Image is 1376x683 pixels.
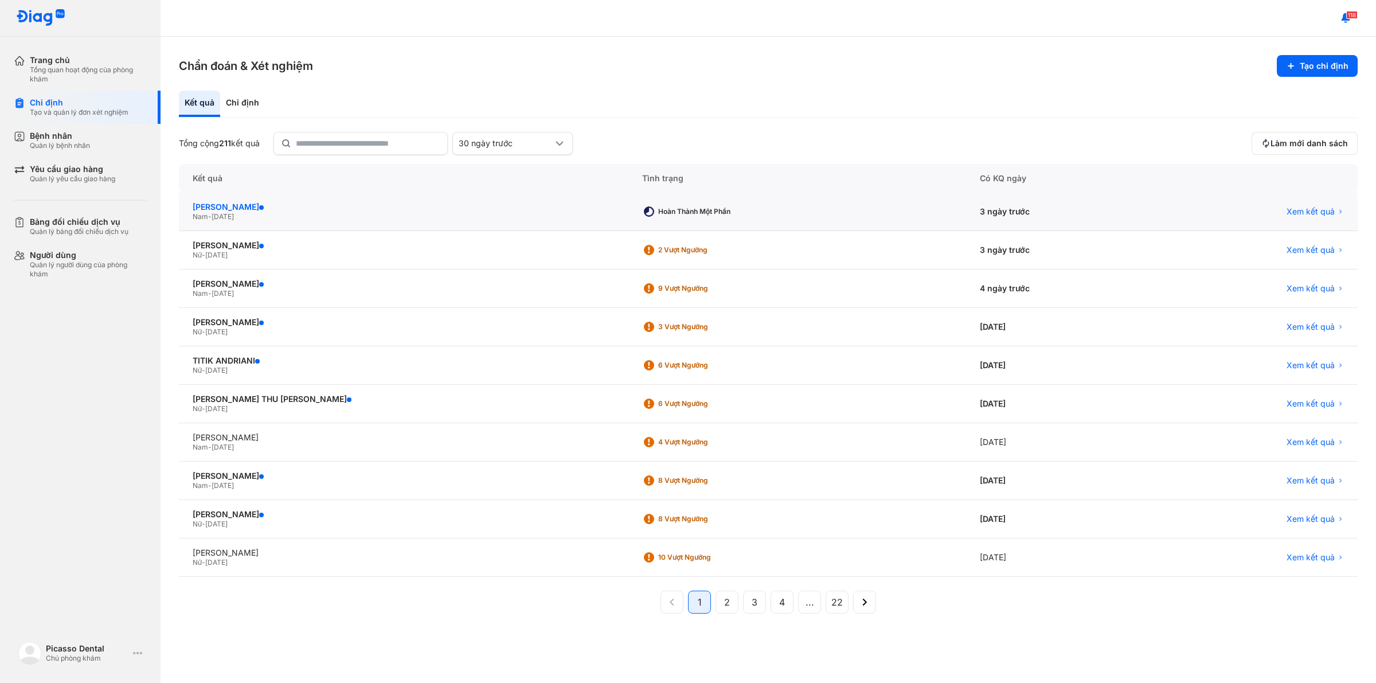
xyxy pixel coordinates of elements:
[193,279,615,289] div: [PERSON_NAME]
[1287,399,1335,409] span: Xem kết quả
[30,55,147,65] div: Trang chủ
[193,432,615,443] div: [PERSON_NAME]
[966,308,1153,346] div: [DATE]
[1287,283,1335,294] span: Xem kết quả
[1287,322,1335,332] span: Xem kết quả
[202,404,205,413] span: -
[208,443,212,451] span: -
[831,595,843,609] span: 22
[698,595,702,609] span: 1
[658,476,750,485] div: 8 Vượt ngưỡng
[1287,360,1335,370] span: Xem kết quả
[30,131,90,141] div: Bệnh nhân
[688,591,711,614] button: 1
[193,404,202,413] span: Nữ
[1346,11,1358,19] span: 118
[193,356,615,366] div: TITIK ANDRIANI
[966,385,1153,423] div: [DATE]
[179,138,260,149] div: Tổng cộng kết quả
[46,654,128,663] div: Chủ phòng khám
[202,520,205,528] span: -
[208,212,212,221] span: -
[202,251,205,259] span: -
[212,289,234,298] span: [DATE]
[193,327,202,336] span: Nữ
[193,520,202,528] span: Nữ
[658,361,750,370] div: 6 Vượt ngưỡng
[193,471,615,481] div: [PERSON_NAME]
[208,289,212,298] span: -
[779,595,785,609] span: 4
[1287,437,1335,447] span: Xem kết quả
[212,481,234,490] span: [DATE]
[1287,245,1335,255] span: Xem kết quả
[193,548,615,558] div: [PERSON_NAME]
[658,322,750,331] div: 3 Vượt ngưỡng
[219,138,231,148] span: 211
[30,227,128,236] div: Quản lý bảng đối chiếu dịch vụ
[806,595,814,609] span: ...
[724,595,730,609] span: 2
[658,399,750,408] div: 6 Vượt ngưỡng
[202,366,205,374] span: -
[205,520,228,528] span: [DATE]
[193,509,615,520] div: [PERSON_NAME]
[658,553,750,562] div: 10 Vượt ngưỡng
[658,207,750,216] div: Hoàn thành một phần
[716,591,738,614] button: 2
[193,289,208,298] span: Nam
[628,164,966,193] div: Tình trạng
[1271,138,1348,149] span: Làm mới danh sách
[193,202,615,212] div: [PERSON_NAME]
[205,251,228,259] span: [DATE]
[212,443,234,451] span: [DATE]
[193,443,208,451] span: Nam
[46,643,128,654] div: Picasso Dental
[205,327,228,336] span: [DATE]
[193,366,202,374] span: Nữ
[771,591,793,614] button: 4
[30,108,128,117] div: Tạo và quản lý đơn xét nghiệm
[208,481,212,490] span: -
[1287,552,1335,563] span: Xem kết quả
[1277,55,1358,77] button: Tạo chỉ định
[193,394,615,404] div: [PERSON_NAME] THU [PERSON_NAME]
[752,595,757,609] span: 3
[658,284,750,293] div: 9 Vượt ngưỡng
[205,366,228,374] span: [DATE]
[1287,475,1335,486] span: Xem kết quả
[205,558,228,567] span: [DATE]
[179,164,628,193] div: Kết quả
[966,500,1153,538] div: [DATE]
[966,270,1153,308] div: 4 ngày trước
[202,558,205,567] span: -
[966,462,1153,500] div: [DATE]
[193,558,202,567] span: Nữ
[30,250,147,260] div: Người dùng
[30,97,128,108] div: Chỉ định
[658,514,750,524] div: 8 Vượt ngưỡng
[459,138,553,149] div: 30 ngày trước
[193,212,208,221] span: Nam
[16,9,65,27] img: logo
[30,174,115,184] div: Quản lý yêu cầu giao hàng
[179,91,220,117] div: Kết quả
[193,240,615,251] div: [PERSON_NAME]
[966,423,1153,462] div: [DATE]
[193,481,208,490] span: Nam
[966,231,1153,270] div: 3 ngày trước
[179,58,313,74] h3: Chẩn đoán & Xét nghiệm
[966,164,1153,193] div: Có KQ ngày
[220,91,265,117] div: Chỉ định
[743,591,766,614] button: 3
[798,591,821,614] button: ...
[966,193,1153,231] div: 3 ngày trước
[30,260,147,279] div: Quản lý người dùng của phòng khám
[30,217,128,227] div: Bảng đối chiếu dịch vụ
[966,538,1153,577] div: [DATE]
[658,245,750,255] div: 2 Vượt ngưỡng
[193,251,202,259] span: Nữ
[1287,206,1335,217] span: Xem kết quả
[30,141,90,150] div: Quản lý bệnh nhân
[18,642,41,665] img: logo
